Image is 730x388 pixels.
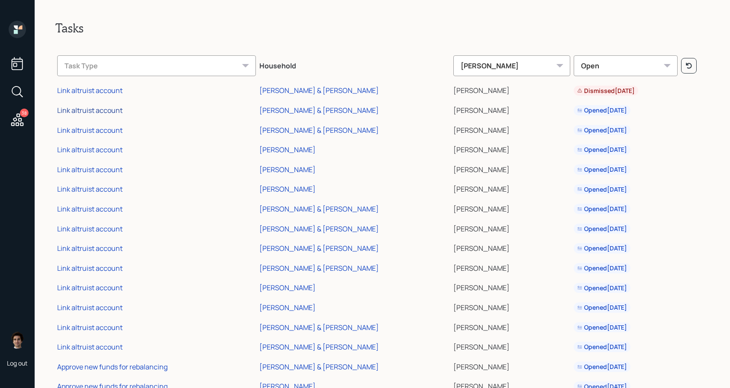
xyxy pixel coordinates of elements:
div: Link altruist account [57,165,123,174]
td: [PERSON_NAME] [452,99,572,119]
div: Link altruist account [57,224,123,234]
div: Link altruist account [57,145,123,154]
div: Link altruist account [57,342,123,352]
div: [PERSON_NAME] [259,184,316,194]
div: Link altruist account [57,303,123,312]
div: [PERSON_NAME] [259,145,316,154]
div: 38 [20,109,29,117]
div: Opened [DATE] [577,145,627,154]
div: Opened [DATE] [577,126,627,135]
div: Opened [DATE] [577,185,627,194]
div: [PERSON_NAME] & [PERSON_NAME] [259,106,379,115]
td: [PERSON_NAME] [452,218,572,237]
div: Opened [DATE] [577,205,627,213]
div: Opened [DATE] [577,303,627,312]
td: [PERSON_NAME] [452,198,572,218]
img: harrison-schaefer-headshot-2.png [9,331,26,349]
div: Link altruist account [57,204,123,214]
div: [PERSON_NAME] & [PERSON_NAME] [259,125,379,135]
td: [PERSON_NAME] [452,356,572,375]
div: [PERSON_NAME] [259,283,316,292]
div: Link altruist account [57,125,123,135]
td: [PERSON_NAME] [452,316,572,336]
div: [PERSON_NAME] & [PERSON_NAME] [259,204,379,214]
td: [PERSON_NAME] [452,336,572,356]
div: [PERSON_NAME] & [PERSON_NAME] [259,342,379,352]
td: [PERSON_NAME] [452,277,572,297]
td: [PERSON_NAME] [452,80,572,99]
div: [PERSON_NAME] & [PERSON_NAME] [259,263,379,273]
div: Link altruist account [57,283,123,292]
div: [PERSON_NAME] & [PERSON_NAME] [259,86,379,95]
div: [PERSON_NAME] & [PERSON_NAME] [259,323,379,332]
div: [PERSON_NAME] [259,303,316,312]
h2: Tasks [55,21,709,35]
div: [PERSON_NAME] [453,55,570,76]
div: Approve new funds for rebalancing [57,362,168,372]
div: [PERSON_NAME] & [PERSON_NAME] [259,362,379,372]
td: [PERSON_NAME] [452,257,572,277]
div: Opened [DATE] [577,224,627,233]
div: Log out [7,359,28,367]
div: [PERSON_NAME] & [PERSON_NAME] [259,224,379,234]
td: [PERSON_NAME] [452,158,572,178]
th: Household [258,49,452,80]
div: Dismissed [DATE] [577,87,635,95]
div: Link altruist account [57,106,123,115]
div: [PERSON_NAME] & [PERSON_NAME] [259,244,379,253]
div: Link altruist account [57,323,123,332]
td: [PERSON_NAME] [452,119,572,139]
div: Link altruist account [57,244,123,253]
div: Opened [DATE] [577,343,627,351]
td: [PERSON_NAME] [452,138,572,158]
div: Link altruist account [57,184,123,194]
td: [PERSON_NAME] [452,178,572,198]
td: [PERSON_NAME] [452,296,572,316]
div: Opened [DATE] [577,165,627,174]
div: Opened [DATE] [577,106,627,115]
div: Opened [DATE] [577,362,627,371]
div: Opened [DATE] [577,244,627,253]
div: Opened [DATE] [577,323,627,332]
div: Opened [DATE] [577,284,627,292]
div: Open [574,55,678,76]
div: Link altruist account [57,86,123,95]
div: Opened [DATE] [577,264,627,273]
div: Link altruist account [57,263,123,273]
div: Task Type [57,55,256,76]
div: [PERSON_NAME] [259,165,316,174]
td: [PERSON_NAME] [452,237,572,257]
